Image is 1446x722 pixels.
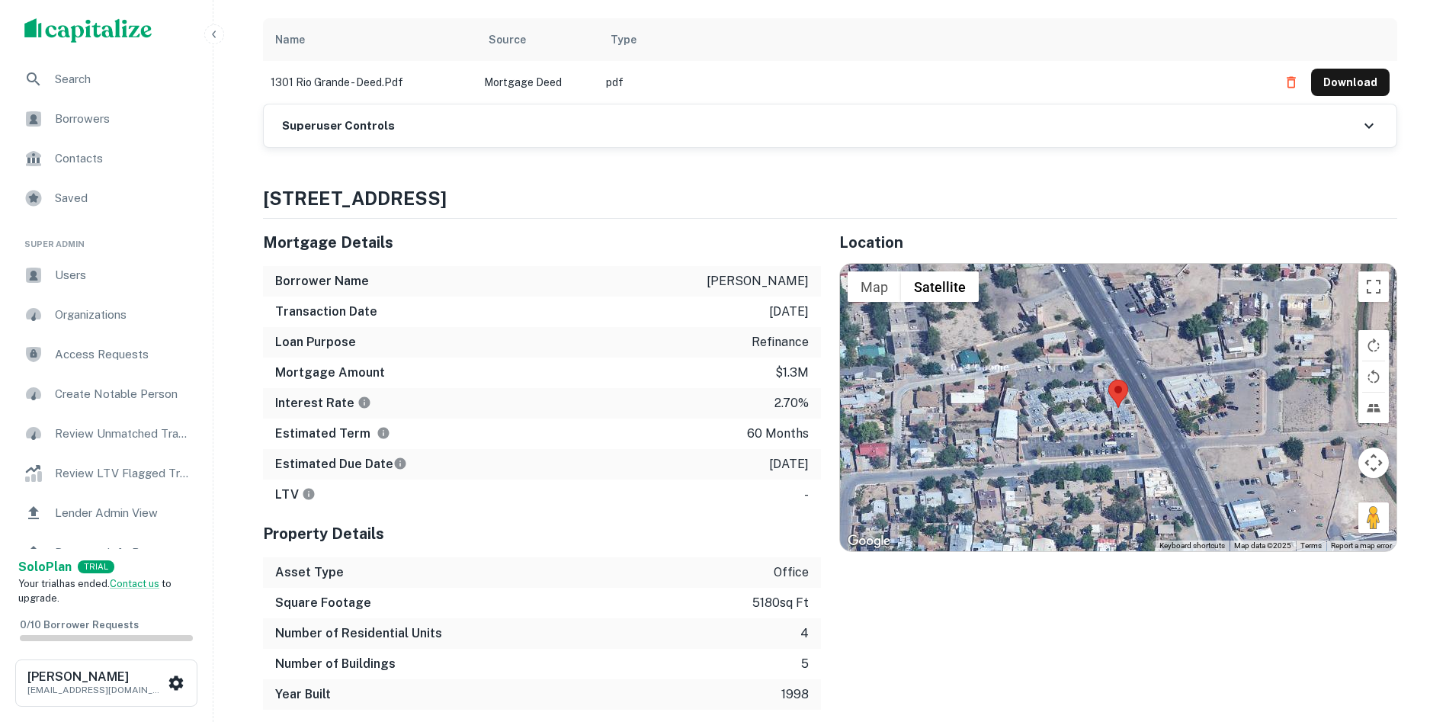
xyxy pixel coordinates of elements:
h5: Location [839,231,1397,254]
div: scrollable content [263,18,1397,104]
button: [PERSON_NAME][EMAIL_ADDRESS][DOMAIN_NAME] [15,659,197,707]
a: Contact us [110,578,159,589]
p: [PERSON_NAME] [707,272,809,290]
h6: Number of Buildings [275,655,396,673]
div: Type [611,30,636,49]
th: Source [476,18,598,61]
a: Review Unmatched Transactions [12,416,200,452]
button: Rotate map counterclockwise [1358,361,1389,392]
span: 0 / 10 Borrower Requests [20,619,139,631]
h6: Year Built [275,685,331,704]
a: Lender Admin View [12,495,200,531]
p: 4 [800,624,809,643]
p: 1998 [781,685,809,704]
strong: Solo Plan [18,560,72,574]
svg: Term is based on a standard schedule for this type of loan. [377,426,390,440]
span: Review Unmatched Transactions [55,425,191,443]
img: capitalize-logo.png [24,18,152,43]
span: Access Requests [55,345,191,364]
p: 5 [801,655,809,673]
h6: Interest Rate [275,394,371,412]
svg: The interest rates displayed on the website are for informational purposes only and may be report... [357,396,371,409]
li: Super Admin [12,220,200,257]
a: SoloPlan [18,558,72,576]
th: Type [598,18,1270,61]
h6: Estimated Due Date [275,455,407,473]
h6: Square Footage [275,594,371,612]
td: pdf [598,61,1270,104]
span: Create Notable Person [55,385,191,403]
span: Borrower Info Requests [55,544,191,562]
a: Access Requests [12,336,200,373]
h6: Mortgage Amount [275,364,385,382]
p: $1.3m [775,364,809,382]
h6: [PERSON_NAME] [27,671,165,683]
div: TRIAL [78,560,114,573]
span: Borrowers [55,110,191,128]
p: [EMAIL_ADDRESS][DOMAIN_NAME] [27,683,165,697]
button: Rotate map clockwise [1358,330,1389,361]
button: Delete file [1278,70,1305,95]
h5: Mortgage Details [263,231,821,254]
p: [DATE] [769,455,809,473]
iframe: Chat Widget [1370,600,1446,673]
p: [DATE] [769,303,809,321]
span: Organizations [55,306,191,324]
span: Your trial has ended. to upgrade. [18,578,172,605]
a: Review LTV Flagged Transactions [12,455,200,492]
p: 2.70% [774,394,809,412]
button: Tilt map [1358,393,1389,423]
button: Toggle fullscreen view [1358,271,1389,302]
button: Show street map [848,271,901,302]
a: Borrower Info Requests [12,534,200,571]
div: Search [12,61,200,98]
a: Open this area in Google Maps (opens a new window) [844,531,894,551]
a: Users [12,257,200,294]
p: - [804,486,809,504]
p: 5180 sq ft [752,594,809,612]
h6: Loan Purpose [275,333,356,351]
div: Saved [12,180,200,217]
span: Map data ©2025 [1234,541,1291,550]
h6: Superuser Controls [282,117,395,135]
span: Review LTV Flagged Transactions [55,464,191,483]
span: Saved [55,189,191,207]
p: office [774,563,809,582]
th: Name [263,18,476,61]
span: Contacts [55,149,191,168]
button: Show satellite imagery [901,271,979,302]
img: Google [844,531,894,551]
h6: Asset Type [275,563,344,582]
a: Create Notable Person [12,376,200,412]
svg: LTVs displayed on the website are for informational purposes only and may be reported incorrectly... [302,487,316,501]
span: Search [55,70,191,88]
a: Borrowers [12,101,200,137]
h6: Estimated Term [275,425,390,443]
a: Organizations [12,297,200,333]
span: Users [55,266,191,284]
p: 60 months [747,425,809,443]
button: Drag Pegman onto the map to open Street View [1358,502,1389,533]
a: Terms (opens in new tab) [1300,541,1322,550]
h6: LTV [275,486,316,504]
td: Mortgage Deed [476,61,598,104]
svg: Estimate is based on a standard schedule for this type of loan. [393,457,407,470]
a: Contacts [12,140,200,177]
h6: Borrower Name [275,272,369,290]
td: 1301 rio grande - deed.pdf [263,61,476,104]
div: Source [489,30,526,49]
button: Keyboard shortcuts [1159,541,1225,551]
h5: Property Details [263,522,821,545]
span: Lender Admin View [55,504,191,522]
